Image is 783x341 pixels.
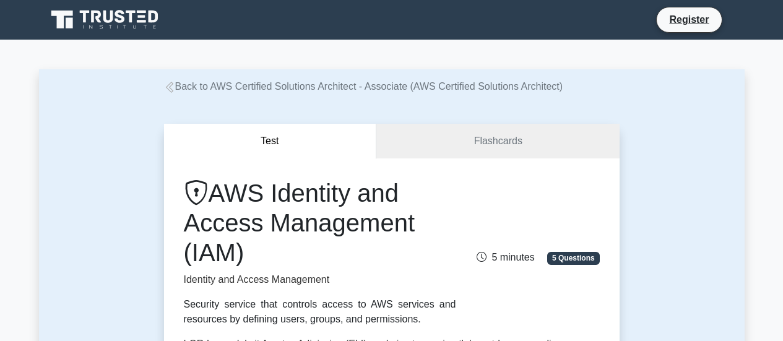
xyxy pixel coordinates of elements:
[164,124,377,159] button: Test
[164,81,563,92] a: Back to AWS Certified Solutions Architect - Associate (AWS Certified Solutions Architect)
[376,124,619,159] a: Flashcards
[184,297,456,327] div: Security service that controls access to AWS services and resources by defining users, groups, an...
[184,272,456,287] p: Identity and Access Management
[662,12,716,27] a: Register
[184,178,456,267] h1: AWS Identity and Access Management (IAM)
[477,252,534,262] span: 5 minutes
[547,252,599,264] span: 5 Questions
